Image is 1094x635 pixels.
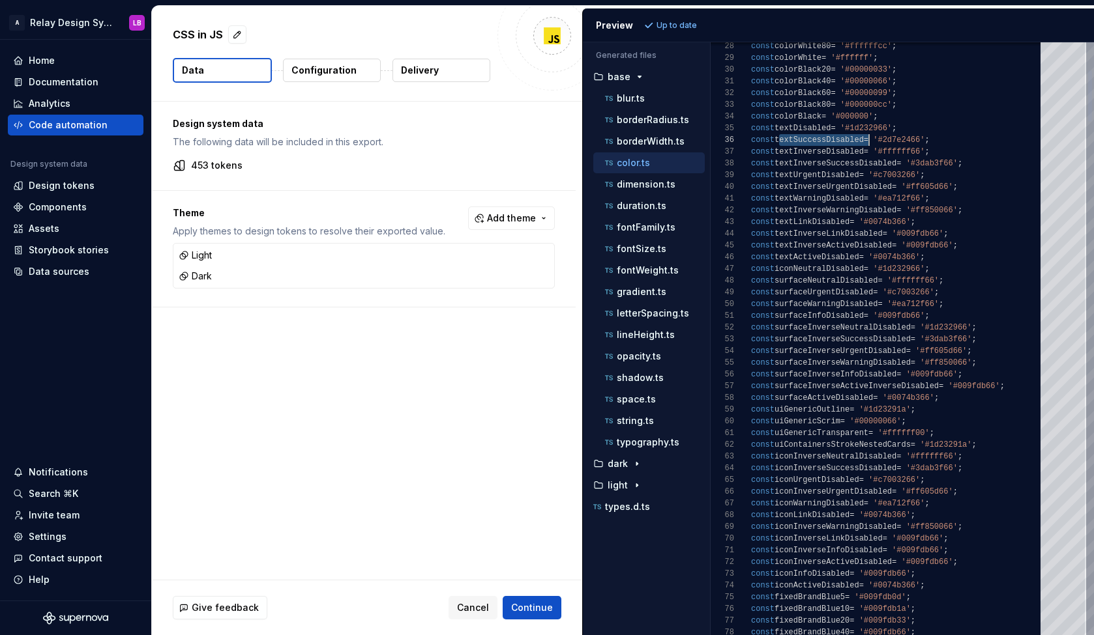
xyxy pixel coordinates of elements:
span: '#2d7e2466' [873,135,924,145]
button: color.ts [593,156,705,170]
a: Documentation [8,72,143,92]
div: 56 [711,369,734,380]
span: const [751,65,775,74]
p: Configuration [291,64,357,77]
span: ; [892,77,896,86]
span: = [896,159,901,168]
span: = [878,276,882,285]
button: Continue [503,596,561,619]
span: uiGenericOutline [775,405,850,414]
span: const [751,89,775,98]
span: const [751,417,775,426]
svg: Supernova Logo [43,612,108,625]
p: lineHeight.ts [617,330,675,340]
span: textActiveDisabled [775,253,859,262]
p: dark [608,459,628,469]
a: Design tokens [8,175,143,196]
span: ; [1000,382,1005,391]
a: Components [8,197,143,218]
p: duration.ts [617,201,666,211]
div: 47 [711,263,734,275]
span: const [751,182,775,191]
span: ; [924,264,929,274]
span: '#ff605d66' [915,346,967,356]
div: Invite team [29,509,80,522]
div: Home [29,54,55,67]
div: 48 [711,275,734,287]
div: 59 [711,404,734,416]
div: Assets [29,222,59,235]
p: 453 tokens [191,159,243,172]
button: lineHeight.ts [593,328,705,342]
div: Design system data [10,159,87,169]
div: Settings [29,530,67,543]
span: ; [971,323,976,332]
div: A [9,15,25,31]
span: = [864,194,868,203]
button: letterSpacing.ts [593,306,705,320]
span: '#ea712f66' [887,300,939,309]
div: 40 [711,181,734,193]
div: 38 [711,158,734,169]
button: borderWidth.ts [593,134,705,148]
span: '#1d232966' [840,124,892,133]
span: '#009fdb66' [948,382,999,391]
div: 50 [711,298,734,310]
span: textInverseSuccessDisabled [775,159,896,168]
span: colorBlack [775,112,821,121]
span: colorBlack40 [775,77,831,86]
span: '#c7003266' [868,171,920,180]
span: '#ffffffcc' [840,42,892,51]
button: string.ts [593,414,705,428]
span: uiGenericScrim [775,417,840,426]
span: colorBlack60 [775,89,831,98]
p: space.ts [617,394,656,404]
div: 35 [711,122,734,134]
div: Documentation [29,76,98,89]
button: Contact support [8,548,143,569]
span: const [751,300,775,309]
span: Cancel [457,601,489,614]
span: = [878,300,882,309]
span: = [911,323,915,332]
div: Code automation [29,119,108,132]
span: surfaceInverseNeutralDisabled [775,323,911,332]
span: colorWhite80 [775,42,831,51]
button: space.ts [593,392,705,406]
span: '#0074b366' [868,253,920,262]
div: 55 [711,357,734,369]
button: Search ⌘K [8,483,143,504]
button: dimension.ts [593,177,705,191]
p: gradient.ts [617,287,666,297]
div: 45 [711,240,734,251]
span: '#009fdb66' [873,311,924,320]
span: = [850,218,854,227]
button: Configuration [283,59,381,82]
div: Light [179,249,212,262]
p: blur.ts [617,93,645,104]
span: = [859,171,864,180]
button: gradient.ts [593,285,705,299]
span: const [751,393,775,402]
div: 51 [711,310,734,322]
span: const [751,264,775,274]
p: color.ts [617,158,650,168]
button: dark [588,457,705,471]
span: textInverseLinkDisabled [775,229,883,238]
span: const [751,171,775,180]
span: ; [958,370,962,379]
div: 53 [711,333,734,345]
span: = [831,124,835,133]
span: ; [971,358,976,367]
span: const [751,253,775,262]
span: const [751,206,775,215]
span: = [864,135,868,145]
span: = [873,393,878,402]
span: ; [953,182,958,191]
p: typography.ts [617,437,679,447]
button: opacity.ts [593,349,705,363]
span: const [751,405,775,414]
span: textInverseUrgentDisabled [775,182,892,191]
div: Dark [179,270,212,283]
span: ; [924,311,929,320]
